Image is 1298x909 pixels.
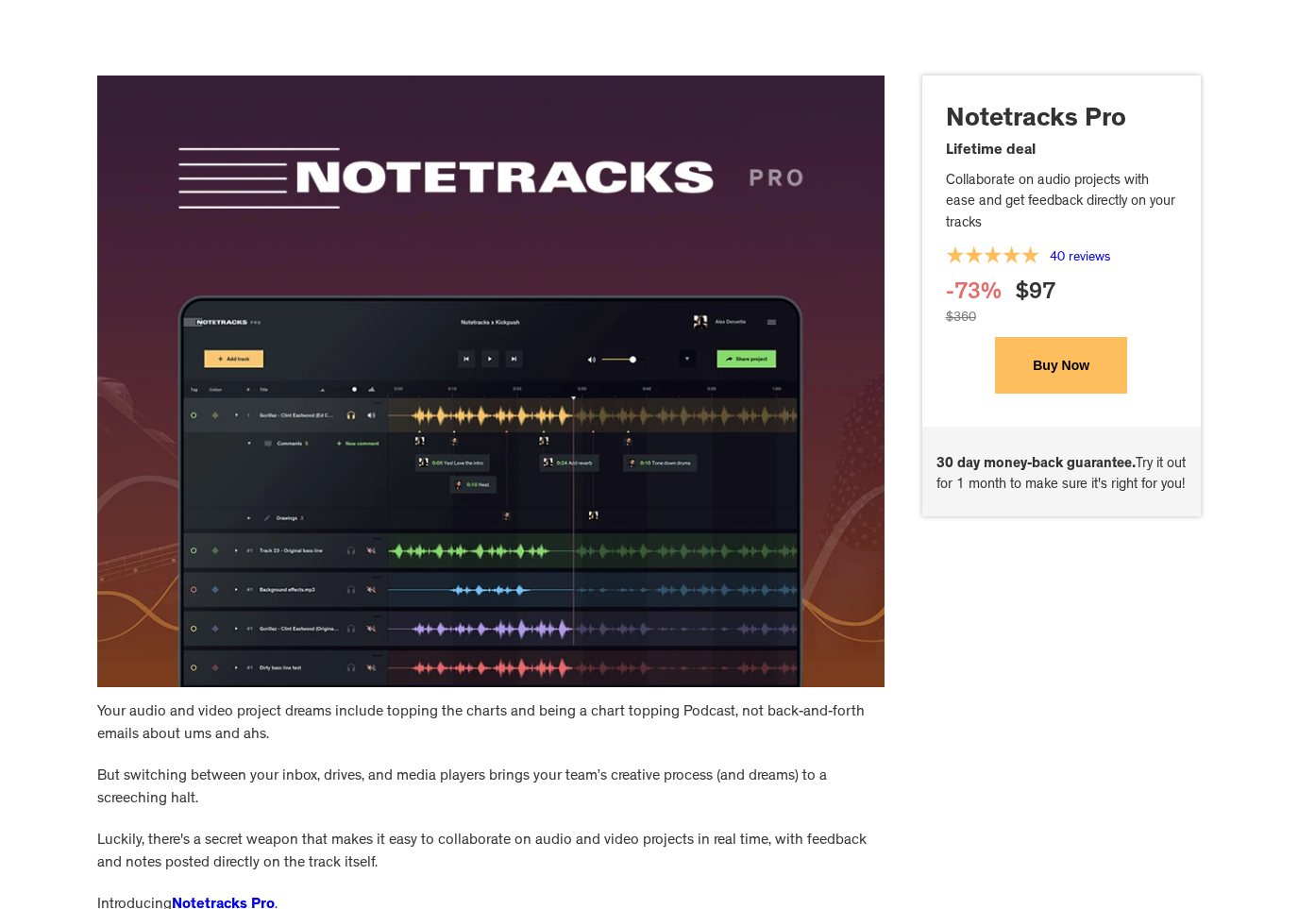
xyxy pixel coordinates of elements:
[1050,251,1110,264] a: 40 reviews
[97,766,884,830] div: But switching between your inbox, drives, and media players brings your team’s creative process (...
[946,309,976,337] div: $360
[995,337,1127,394] button: Buy Now
[1016,280,1055,309] div: $97
[946,104,1177,140] p: Notetracks Pro
[97,830,884,894] div: Luckily, there's a secret weapon that makes it easy to collaborate on audio and video projects in...
[97,701,884,766] div: Your audio and video project dreams include topping the charts and being a chart topping Podcast,...
[946,172,1177,236] p: Collaborate on audio projects with ease and get feedback directly on your tracks
[936,455,1187,497] p: Try it out for 1 month to make sure it's right for you!
[946,280,1002,309] div: -73%
[946,140,1177,162] p: Lifetime deal
[936,458,1136,472] strong: 30 day money-back guarantee.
